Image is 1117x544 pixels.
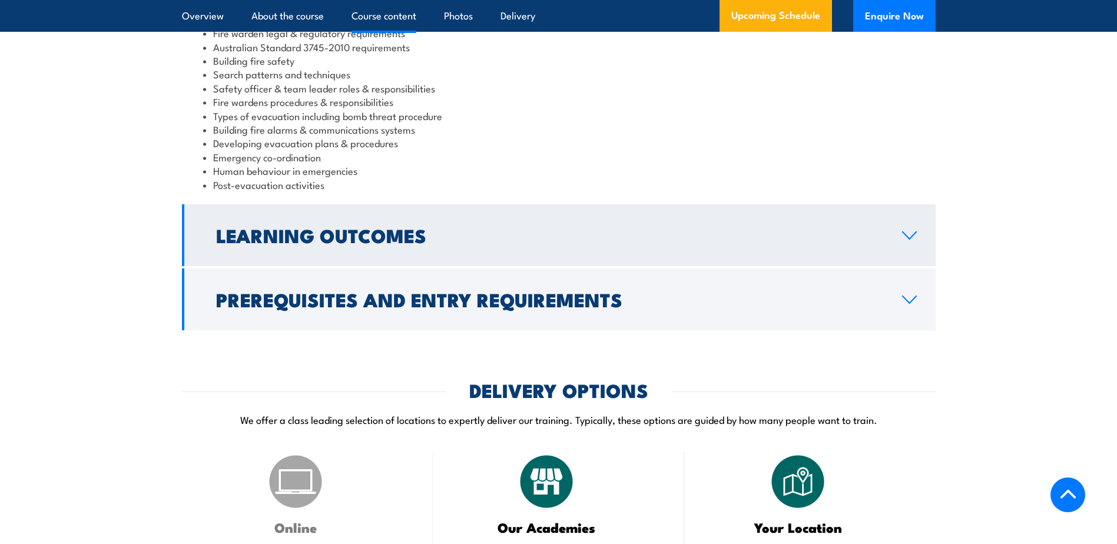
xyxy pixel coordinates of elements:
h2: DELIVERY OPTIONS [469,382,648,398]
h3: Your Location [714,520,883,534]
li: Emergency co-ordination [203,150,914,164]
li: Fire wardens procedures & responsibilities [203,95,914,108]
p: We offer a class leading selection of locations to expertly deliver our training. Typically, thes... [182,413,936,426]
a: Learning Outcomes [182,204,936,266]
li: Developing evacuation plans & procedures [203,136,914,150]
li: Human behaviour in emergencies [203,164,914,177]
li: Safety officer & team leader roles & responsibilities [203,81,914,95]
h3: Our Academies [462,520,631,534]
li: Types of evacuation including bomb threat procedure [203,109,914,122]
h3: Online [211,520,380,534]
li: Fire warden legal & regulatory requirements [203,26,914,39]
li: Building fire safety [203,54,914,67]
li: Australian Standard 3745-2010 requirements [203,40,914,54]
li: Post-evacuation activities [203,178,914,191]
li: Building fire alarms & communications systems [203,122,914,136]
h2: Learning Outcomes [216,227,883,243]
a: Prerequisites and Entry Requirements [182,268,936,330]
h2: Prerequisites and Entry Requirements [216,291,883,307]
li: Search patterns and techniques [203,67,914,81]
